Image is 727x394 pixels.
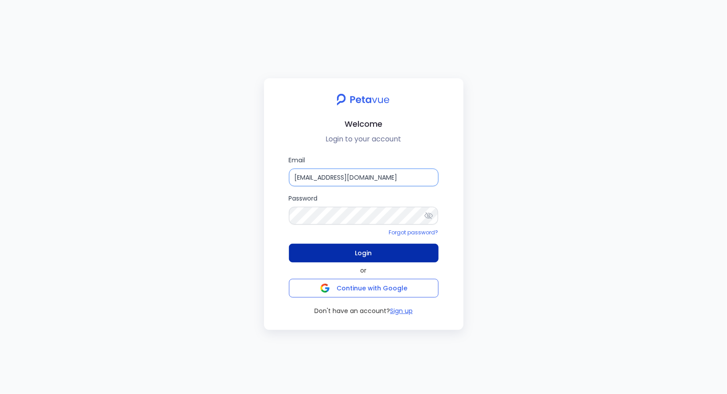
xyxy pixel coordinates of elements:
[289,193,439,224] label: Password
[389,229,439,236] a: Forgot password?
[337,284,407,293] span: Continue with Google
[355,247,372,259] span: Login
[314,306,390,316] span: Don't have an account?
[331,89,396,110] img: petavue logo
[289,207,439,224] input: Password
[289,169,439,186] input: Email
[271,117,456,130] h2: Welcome
[289,244,439,262] button: Login
[390,306,413,316] button: Sign up
[271,134,456,145] p: Login to your account
[361,266,367,275] span: or
[289,155,439,186] label: Email
[289,279,439,298] button: Continue with Google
